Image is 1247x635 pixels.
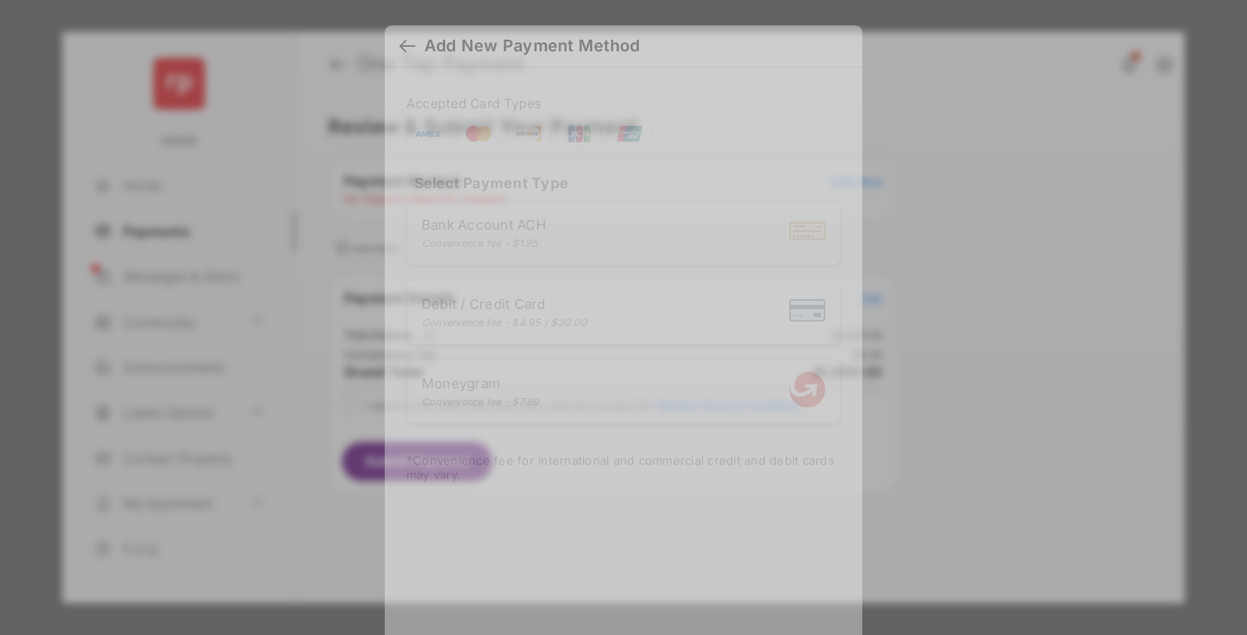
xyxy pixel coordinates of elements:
[422,375,540,392] span: Moneygram
[406,452,841,485] div: * Convenience fee for international and commercial credit and debit cards may vary.
[406,173,841,191] h4: Select Payment Type
[406,95,549,110] span: Accepted Card Types
[422,395,540,408] div: Convenience fee - $7.99
[422,237,546,249] div: Convenience fee - $1.95
[422,216,546,233] span: Bank Account ACH
[424,36,640,56] div: Add New Payment Method
[422,295,587,313] span: Debit / Credit Card
[422,316,587,329] div: Convenience fee - $4.95 / $30.00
